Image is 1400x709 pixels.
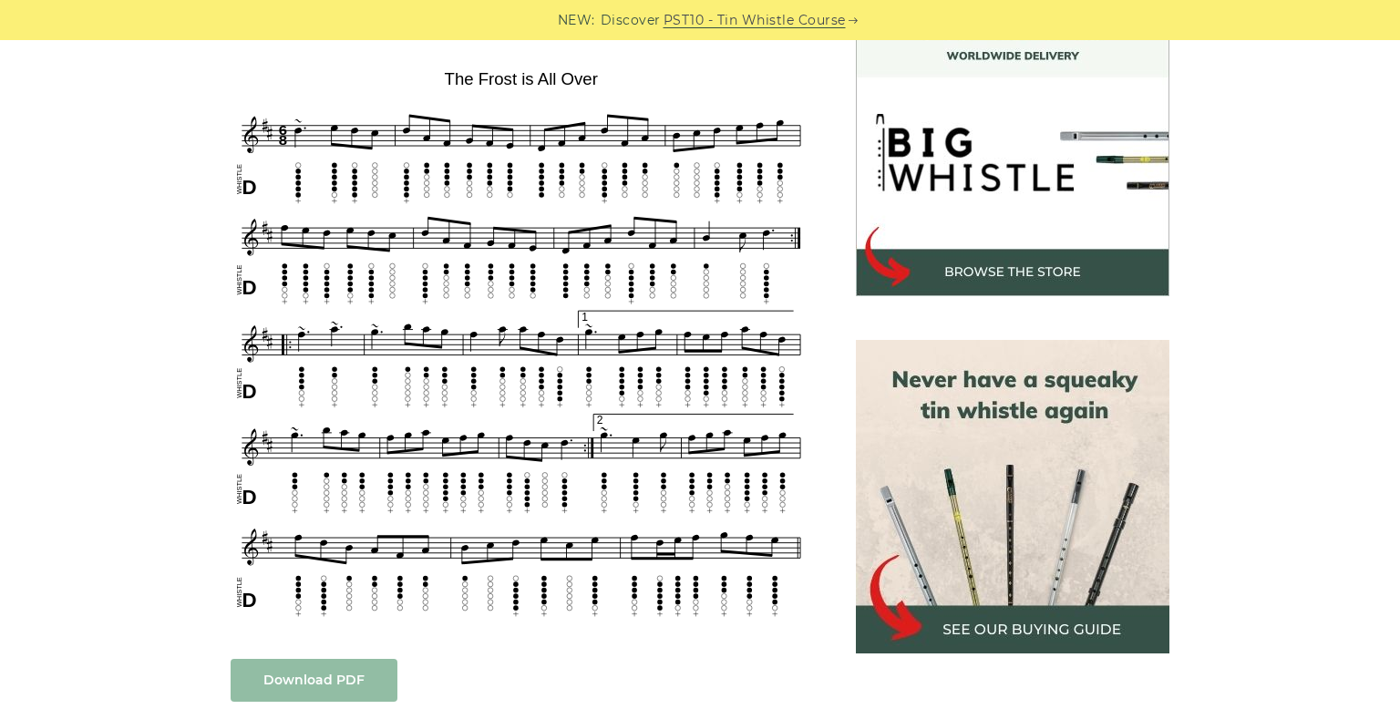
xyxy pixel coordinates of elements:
a: PST10 - Tin Whistle Course [664,10,846,31]
span: Discover [601,10,661,31]
span: NEW: [558,10,595,31]
img: tin whistle buying guide [856,340,1169,653]
img: The Frost is All Over Tin Whistle Tabs & Sheet Music [231,63,812,622]
a: Download PDF [231,659,397,702]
